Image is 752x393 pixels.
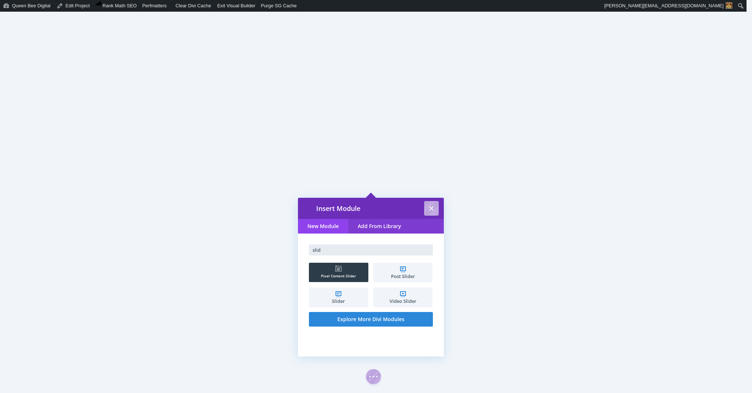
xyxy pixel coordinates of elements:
h3: Insert Module [298,198,444,219]
input: Search... [309,244,433,255]
span: Slider [313,299,365,304]
a: Add From Library [348,219,411,234]
span: Video Slider [377,299,429,304]
a: New Module [298,219,348,234]
span: Rank Math SEO [102,3,137,8]
a: Explore More Divi Modules [309,312,433,327]
span: Pixel Content Slider [309,274,368,278]
span: Post Slider [377,274,429,279]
